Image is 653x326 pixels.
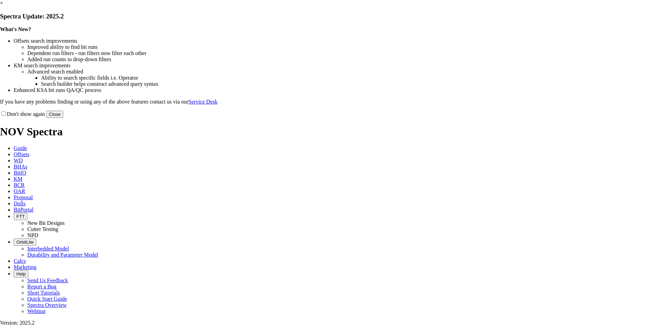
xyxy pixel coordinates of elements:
input: Don't show again [1,111,6,116]
span: BitIQ [14,170,26,176]
li: Added run counts to drop-down filters [27,56,653,63]
span: OAR [14,188,25,194]
a: Interbedded Model [27,246,69,252]
a: Short Tutorials [27,290,60,296]
span: BCR [14,182,25,188]
span: WD [14,158,23,163]
span: Offsets [14,151,29,157]
li: Ability to search specific fields i.e. Operator [41,75,653,81]
a: Webinar [27,308,46,314]
li: Enhanced KSA bit runs QA/QC process [14,87,653,93]
a: Durability and Parameter Model [27,252,98,258]
span: Help [16,271,26,276]
a: Quick Start Guide [27,296,67,302]
span: Marketing [14,264,37,270]
li: Improved ability to find bit runs [27,44,653,50]
a: Service Desk [189,99,218,105]
span: BHAs [14,164,27,169]
span: OrbitLite [16,240,33,245]
a: NPD [27,232,38,238]
a: Report a Bug [27,284,56,289]
button: Close [46,111,63,118]
li: Search builder helps construct advanced query syntax [41,81,653,87]
li: Offsets search improvements [14,38,653,44]
span: KM [14,176,23,182]
a: Spectra Overview [27,302,67,308]
a: Send Us Feedback [27,277,68,283]
span: Dulls [14,201,26,206]
li: Advanced search enabled [27,69,653,75]
span: BitPortal [14,207,33,213]
span: Calcs [14,258,26,264]
a: New Bit Designs [27,220,65,226]
a: Cutter Testing [27,226,58,232]
li: KM search improvements [14,63,653,69]
span: FTT [16,214,25,219]
span: Guide [14,145,27,151]
li: Dependent run filters - run filters now filter each other [27,50,653,56]
span: Proposal [14,194,33,200]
